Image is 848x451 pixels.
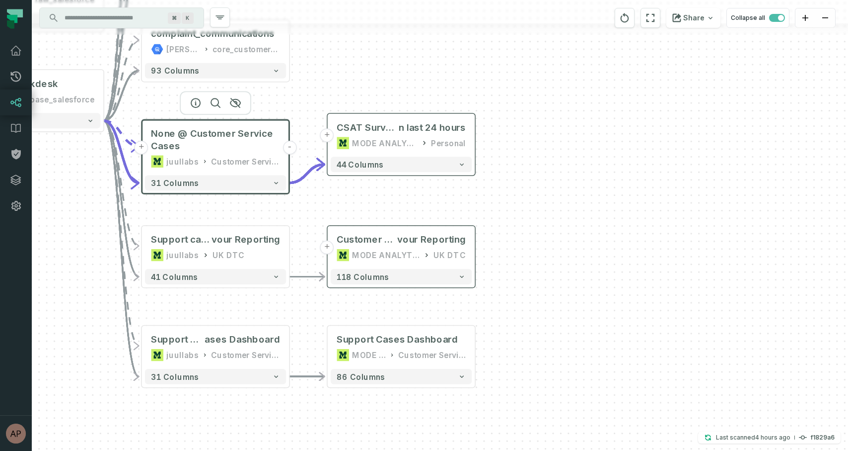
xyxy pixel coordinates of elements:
div: core_customer_service [212,43,280,56]
button: zoom in [795,8,815,28]
span: 86 columns [337,372,385,381]
span: 118 columns [337,272,389,281]
g: Edge from 8afe5a6eda60fbbc9fb5ea4c5058f2c6 to 8cddb702aa795ce9cc47ba1fce9fc261 [103,121,139,346]
button: + [320,128,334,142]
g: Edge from 8afe5a6eda60fbbc9fb5ea4c5058f2c6 to 54bc7949542e4b3e5b2f3ee22ec3816c [103,121,139,183]
button: - [283,141,296,155]
span: n last 24 hours [399,121,465,134]
span: 31 columns [151,372,199,381]
span: Support Cases v2 @ Support C [151,334,205,346]
p: Last scanned [716,433,790,443]
div: Customer Service Ops [211,155,280,168]
div: MODE ANALYTICS [352,349,386,361]
div: MODE ANALYTICS [352,249,420,262]
span: 31 columns [151,179,199,188]
span: 41 columns [151,272,198,281]
div: Customer Service Ops [398,349,466,361]
span: vour Reporting [212,234,280,246]
g: Edge from 8afe5a6eda60fbbc9fb5ea4c5058f2c6 to 8e6e63e4d7a979c45040107839d076ec [103,121,139,246]
button: zoom out [815,8,835,28]
g: Edge from 8afe5a6eda60fbbc9fb5ea4c5058f2c6 to d179fc379b8e5a9c24a90908d9f95fe1 [103,71,139,120]
div: juullabs [166,349,199,361]
h4: f1829a6 [811,435,835,441]
div: UK DTC [212,249,245,262]
span: Support cases @ Customer Service Dashboard: [GEOGRAPHIC_DATA] NTM Fla [151,234,212,246]
span: ases Dashboard [205,334,280,346]
div: MODE ANALYTICS [352,137,417,149]
div: base_salesforce [30,93,94,105]
div: Support cases @ Customer Service Dashboard: UK NTM Flavour Reporting [151,234,280,246]
button: Last scanned[DATE] 7:17:39 AMf1829a6 [698,432,841,444]
g: Edge from 8afe5a6eda60fbbc9fb5ea4c5058f2c6 to 8cddb702aa795ce9cc47ba1fce9fc261 [103,121,139,377]
relative-time: Oct 9, 2025, 7:17 AM EDT [755,434,790,441]
div: CSAT Surveys in last 24 hours [337,121,466,134]
div: UK DTC [433,249,466,262]
g: Edge from 8afe5a6eda60fbbc9fb5ea4c5058f2c6 to d179fc379b8e5a9c24a90908d9f95fe1 [103,40,139,120]
div: juullabs [166,249,199,262]
span: vour Reporting [397,234,466,246]
div: Customer Service Ops [211,349,280,361]
span: 44 columns [337,160,383,170]
g: Edge from 8afe5a6eda60fbbc9fb5ea4c5058f2c6 to 8e6e63e4d7a979c45040107839d076ec [103,121,139,277]
g: Edge from 54bc7949542e4b3e5b2f3ee22ec3816c to c21e9fcb302625d155a899e8d40ee18c [289,165,324,183]
div: Personal [431,137,466,149]
div: complaint_communications [151,28,275,40]
span: None @ Customer Service Cases [151,128,280,152]
div: Support Cases v2 @ Support Cases Dashboard [151,334,280,346]
div: juullabs [166,155,199,168]
button: + [320,241,334,255]
div: Customer Service Dashboard: UK NTM Flavour Reporting [337,234,466,246]
img: avatar of Aryan Siddhabathula (c) [6,424,26,444]
div: Support Cases Dashboard [337,334,458,346]
button: Share [666,8,720,28]
span: Press ⌘ + K to focus the search bar [168,12,181,24]
div: juul-warehouse [166,43,200,56]
button: Collapse all [726,8,789,28]
span: Customer Service Dashboard: [GEOGRAPHIC_DATA] NTM Fla [337,234,397,246]
span: 93 columns [151,66,199,76]
span: Press ⌘ + K to focus the search bar [182,12,194,24]
span: CSAT Surveys i [337,121,399,134]
button: + [135,141,148,155]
